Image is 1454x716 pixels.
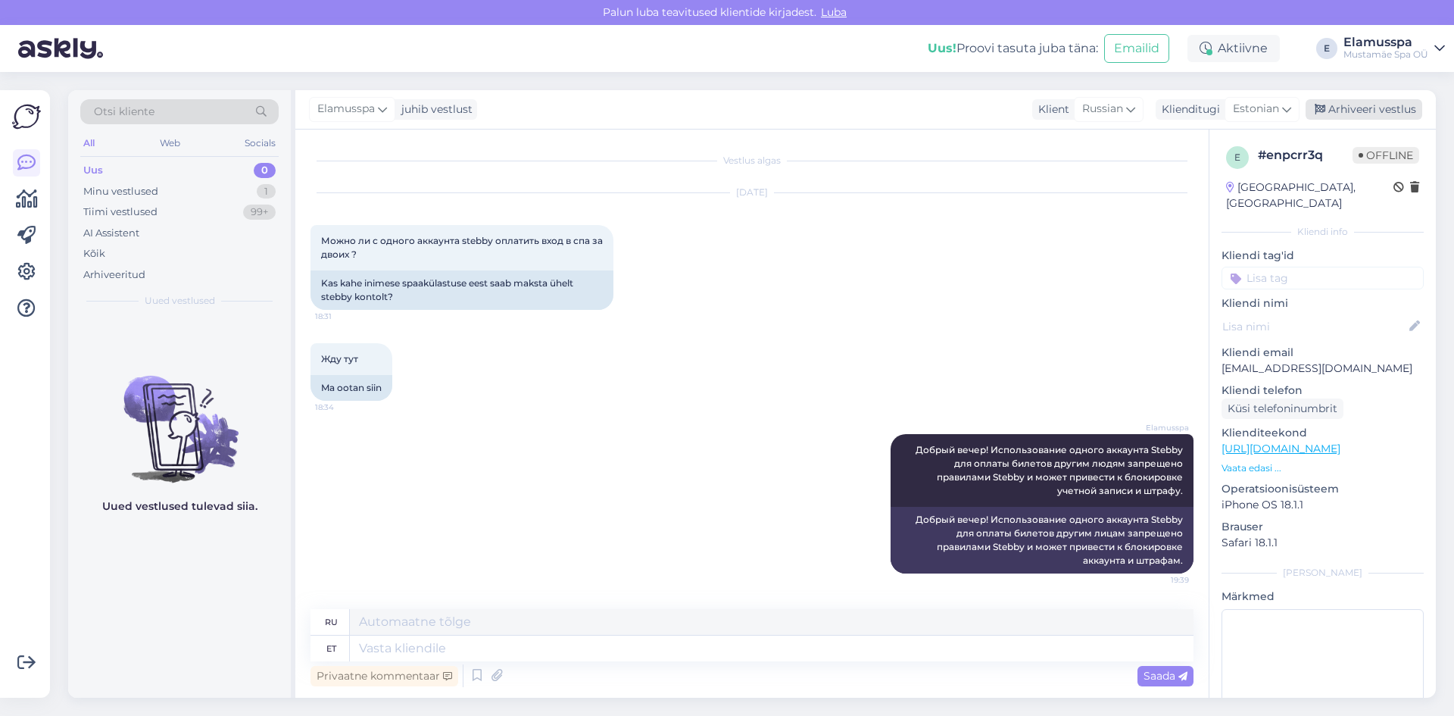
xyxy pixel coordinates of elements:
div: Klient [1032,102,1069,117]
div: juhib vestlust [395,102,473,117]
p: Vaata edasi ... [1222,461,1424,475]
p: Operatsioonisüsteem [1222,481,1424,497]
p: [EMAIL_ADDRESS][DOMAIN_NAME] [1222,361,1424,377]
p: iPhone OS 18.1.1 [1222,497,1424,513]
span: Elamusspa [317,101,375,117]
img: No chats [68,349,291,485]
input: Lisa tag [1222,267,1424,289]
span: e [1234,152,1240,163]
span: Luba [816,5,851,19]
span: Saada [1144,669,1187,683]
div: All [80,133,98,153]
div: E [1316,38,1337,59]
span: Uued vestlused [145,294,215,308]
div: Kliendi info [1222,225,1424,239]
div: Vestlus algas [310,154,1193,167]
p: Klienditeekond [1222,425,1424,441]
button: Emailid [1104,34,1169,63]
div: Aktiivne [1187,35,1280,62]
div: Küsi telefoninumbrit [1222,399,1343,419]
p: Kliendi tag'id [1222,248,1424,264]
span: Добрый вечер! Использование одного аккаунта Stebby для оплаты билетов другим людям запрещено прав... [916,444,1185,496]
div: Kas kahe inimese spaakülastuse eest saab maksta ühelt stebby kontolt? [310,270,613,310]
div: Добрый вечер! Использование одного аккаунта Stebby для оплаты билетов другим лицам запрещено прав... [891,507,1193,574]
div: et [326,636,336,661]
div: [GEOGRAPHIC_DATA], [GEOGRAPHIC_DATA] [1226,180,1393,211]
div: Socials [242,133,279,153]
p: Kliendi telefon [1222,383,1424,399]
div: Tiimi vestlused [83,205,158,220]
div: Privaatne kommentaar [310,666,458,686]
div: Web [157,133,183,153]
div: [DATE] [310,186,1193,199]
div: 99+ [243,205,276,220]
span: 18:31 [315,311,372,322]
span: Estonian [1233,101,1279,117]
span: Жду тут [321,353,358,364]
div: Elamusspa [1343,36,1428,48]
p: Brauser [1222,519,1424,535]
div: Uus [83,163,103,178]
div: [PERSON_NAME] [1222,566,1424,580]
div: Proovi tasuta juba täna: [928,39,1098,58]
div: 0 [254,163,276,178]
p: Märkmed [1222,589,1424,605]
span: Можно ли с одного аккаунта stebby оплатить вход в спа за двоих ? [321,235,605,260]
div: Mustamäe Spa OÜ [1343,48,1428,61]
span: 19:39 [1132,574,1189,586]
a: ElamusspaMustamäe Spa OÜ [1343,36,1445,61]
p: Kliendi email [1222,345,1424,361]
img: Askly Logo [12,102,41,131]
span: Offline [1353,147,1419,164]
div: 1 [257,184,276,199]
div: AI Assistent [83,226,139,241]
div: Minu vestlused [83,184,158,199]
span: 18:34 [315,402,372,413]
p: Kliendi nimi [1222,295,1424,311]
div: Klienditugi [1156,102,1220,117]
div: # enpcrr3q [1258,146,1353,164]
input: Lisa nimi [1222,318,1406,335]
span: Otsi kliente [94,104,154,120]
span: Elamusspa [1132,422,1189,433]
div: Ma ootan siin [310,375,392,401]
div: Kõik [83,246,105,261]
div: Arhiveeritud [83,267,145,283]
span: Russian [1082,101,1123,117]
p: Uued vestlused tulevad siia. [102,499,257,514]
p: Safari 18.1.1 [1222,535,1424,551]
a: [URL][DOMAIN_NAME] [1222,442,1340,455]
b: Uus! [928,41,956,55]
div: Arhiveeri vestlus [1306,99,1422,120]
div: ru [325,609,338,635]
